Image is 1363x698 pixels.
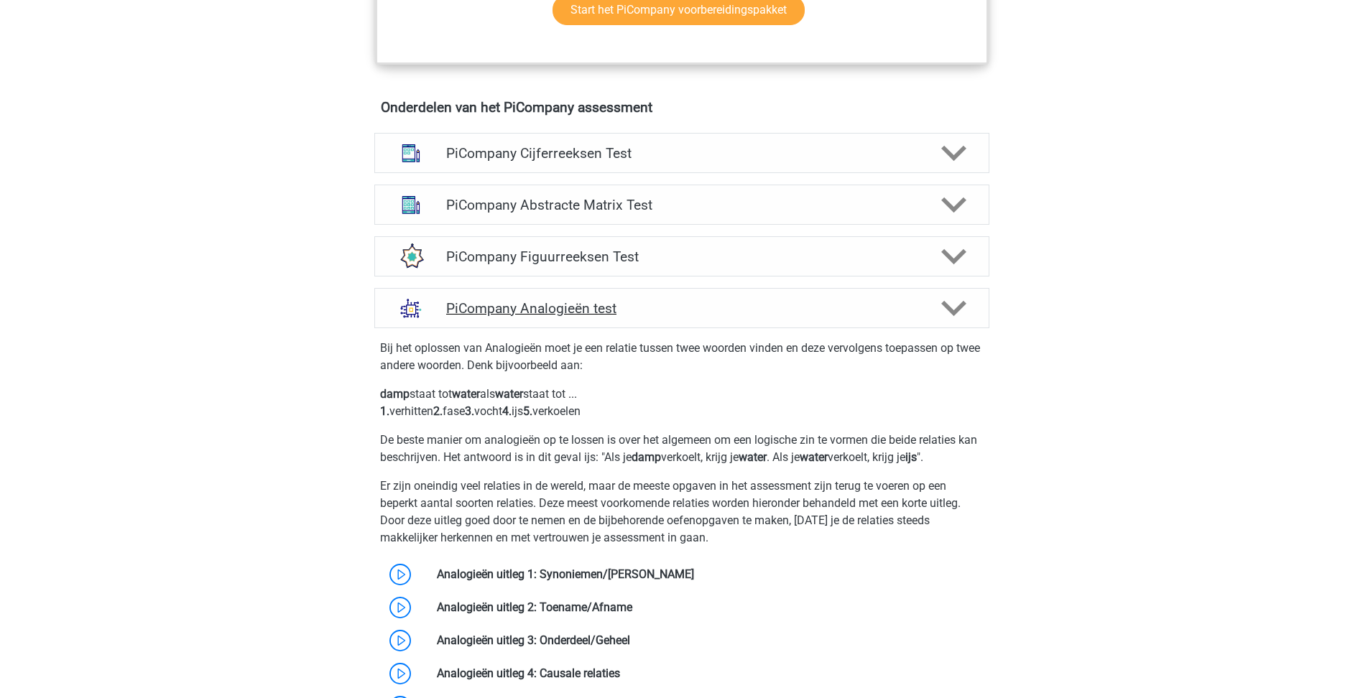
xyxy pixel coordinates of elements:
[523,404,532,418] b: 5.
[392,289,430,327] img: analogieen
[392,134,430,172] img: cijferreeksen
[905,450,917,464] b: ijs
[369,185,995,225] a: abstracte matrices PiCompany Abstracte Matrix Test
[426,632,989,649] div: Analogieën uitleg 3: Onderdeel/Geheel
[380,404,389,418] b: 1.
[495,387,523,401] b: water
[380,386,984,420] p: staat tot als staat tot ... verhitten fase vocht ijs verkoelen
[739,450,767,464] b: water
[446,300,917,317] h4: PiCompany Analogieën test
[392,186,430,223] img: abstracte matrices
[446,248,917,265] h4: PiCompany Figuurreeksen Test
[369,236,995,276] a: figuurreeksen PiCompany Figuurreeksen Test
[452,387,480,401] b: water
[369,133,995,173] a: cijferreeksen PiCompany Cijferreeksen Test
[380,387,410,401] b: damp
[392,238,430,275] img: figuurreeksen
[380,478,984,546] p: Er zijn oneindig veel relaties in de wereld, maar de meeste opgaven in het assessment zijn terug ...
[465,404,474,418] b: 3.
[800,450,828,464] b: water
[381,99,983,116] h4: Onderdelen van het PiCompany assessment
[632,450,661,464] b: damp
[426,665,989,682] div: Analogieën uitleg 4: Causale relaties
[446,145,917,162] h4: PiCompany Cijferreeksen Test
[502,404,512,418] b: 4.
[426,599,989,616] div: Analogieën uitleg 2: Toename/Afname
[433,404,443,418] b: 2.
[446,197,917,213] h4: PiCompany Abstracte Matrix Test
[380,340,984,374] p: Bij het oplossen van Analogieën moet je een relatie tussen twee woorden vinden en deze vervolgens...
[369,288,995,328] a: analogieen PiCompany Analogieën test
[426,566,989,583] div: Analogieën uitleg 1: Synoniemen/[PERSON_NAME]
[380,432,984,466] p: De beste manier om analogieën op te lossen is over het algemeen om een logische zin te vormen die...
